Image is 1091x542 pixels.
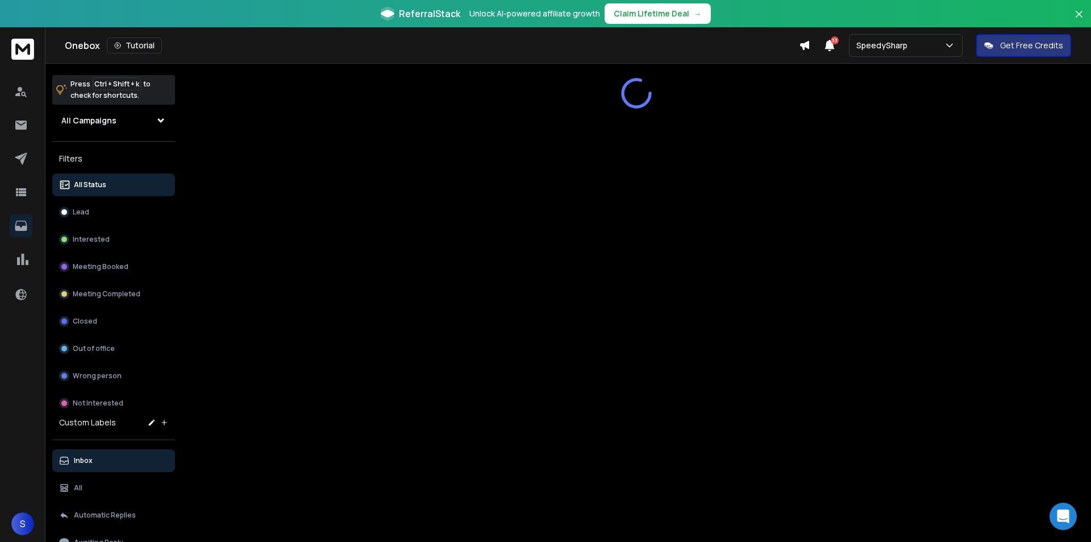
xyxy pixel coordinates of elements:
[70,78,151,101] p: Press to check for shortcuts.
[73,317,97,326] p: Closed
[52,392,175,415] button: Not Interested
[73,399,123,408] p: Not Interested
[1072,7,1086,34] button: Close banner
[59,417,116,428] h3: Custom Labels
[605,3,711,24] button: Claim Lifetime Deal→
[469,8,600,19] p: Unlock AI-powered affiliate growth
[73,208,89,217] p: Lead
[52,310,175,333] button: Closed
[52,504,175,527] button: Automatic Replies
[52,228,175,251] button: Interested
[93,77,141,90] span: Ctrl + Shift + k
[74,511,136,520] p: Automatic Replies
[52,201,175,224] button: Lead
[52,151,175,167] h3: Filters
[831,36,839,44] span: 33
[73,262,128,271] p: Meeting Booked
[11,512,34,535] button: S
[1000,40,1063,51] p: Get Free Credits
[52,283,175,305] button: Meeting Completed
[73,371,122,380] p: Wrong person
[52,477,175,499] button: All
[74,180,106,189] p: All Status
[52,365,175,387] button: Wrong person
[74,456,93,465] p: Inbox
[73,289,140,299] p: Meeting Completed
[52,255,175,278] button: Meeting Booked
[73,235,110,244] p: Interested
[65,38,799,53] div: Onebox
[399,7,460,20] span: ReferralStack
[52,109,175,132] button: All Campaigns
[107,38,162,53] button: Tutorial
[1050,503,1077,530] div: Open Intercom Messenger
[856,40,912,51] p: SpeedySharp
[74,483,82,493] p: All
[52,173,175,196] button: All Status
[73,344,115,353] p: Out of office
[694,8,702,19] span: →
[52,337,175,360] button: Out of office
[976,34,1071,57] button: Get Free Credits
[52,449,175,472] button: Inbox
[61,115,116,126] h1: All Campaigns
